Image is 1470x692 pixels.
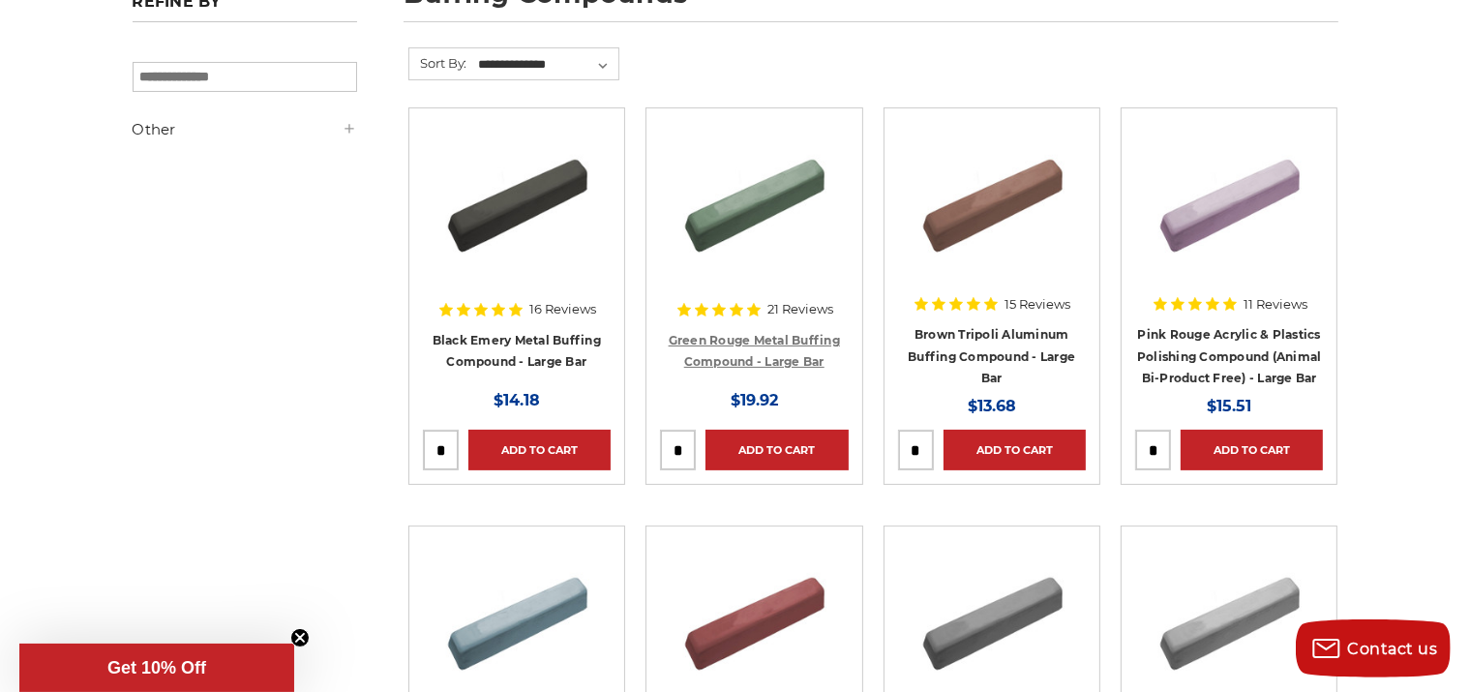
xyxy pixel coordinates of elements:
a: Add to Cart [468,430,611,470]
button: Close teaser [290,628,310,647]
select: Sort By: [476,50,618,79]
span: 16 Reviews [529,303,596,316]
a: Quick view [1162,598,1296,637]
a: Quick view [925,598,1059,637]
a: Quick view [687,598,821,637]
a: Add to Cart [705,430,848,470]
span: $13.68 [968,397,1016,415]
span: $15.51 [1207,397,1251,415]
img: Green Rouge Aluminum Buffing Compound [676,122,831,277]
a: Add to Cart [944,430,1086,470]
button: Contact us [1296,619,1451,677]
span: $19.92 [731,391,778,409]
span: 11 Reviews [1244,298,1307,311]
img: Pink Plastic Polishing Compound [1152,122,1306,277]
span: $14.18 [494,391,540,409]
span: Contact us [1348,640,1438,658]
label: Sort By: [409,48,467,77]
span: 15 Reviews [1005,298,1070,311]
a: Quick view [925,180,1059,219]
a: Pink Plastic Polishing Compound [1135,122,1323,310]
a: Quick view [450,598,584,637]
a: Brown Tripoli Aluminum Buffing Compound - Large Bar [908,327,1075,385]
a: Quick view [1162,180,1296,219]
a: Black Stainless Steel Buffing Compound [423,122,611,310]
a: Add to Cart [1181,430,1323,470]
a: Green Rouge Metal Buffing Compound - Large Bar [669,333,840,370]
a: Green Rouge Aluminum Buffing Compound [660,122,848,310]
a: Quick view [450,180,584,219]
a: Black Emery Metal Buffing Compound - Large Bar [433,333,601,370]
a: Pink Rouge Acrylic & Plastics Polishing Compound (Animal Bi-Product Free) - Large Bar [1137,327,1322,385]
span: Get 10% Off [107,658,206,677]
img: Black Stainless Steel Buffing Compound [439,122,594,277]
a: Quick view [687,180,821,219]
h5: Other [133,118,357,141]
img: Brown Tripoli Aluminum Buffing Compound [915,122,1069,277]
span: 21 Reviews [767,303,833,316]
div: Get 10% OffClose teaser [19,644,294,692]
a: Brown Tripoli Aluminum Buffing Compound [898,122,1086,310]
